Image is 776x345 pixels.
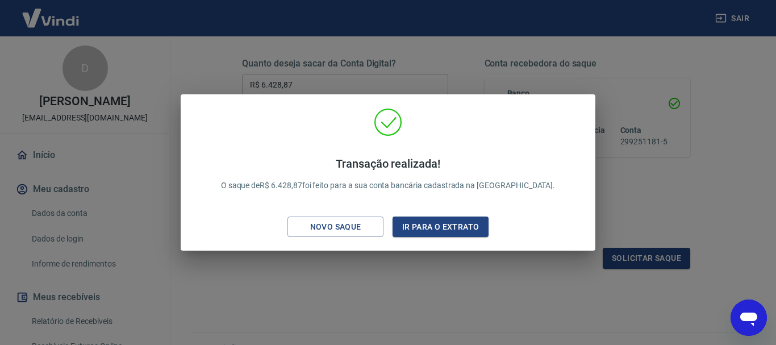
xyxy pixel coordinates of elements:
[287,217,383,238] button: Novo saque
[731,300,767,336] iframe: Botão para abrir a janela de mensagens
[297,220,375,234] div: Novo saque
[393,217,489,238] button: Ir para o extrato
[221,157,556,171] h4: Transação realizada!
[221,157,556,192] p: O saque de R$ 6.428,87 foi feito para a sua conta bancária cadastrada na [GEOGRAPHIC_DATA].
